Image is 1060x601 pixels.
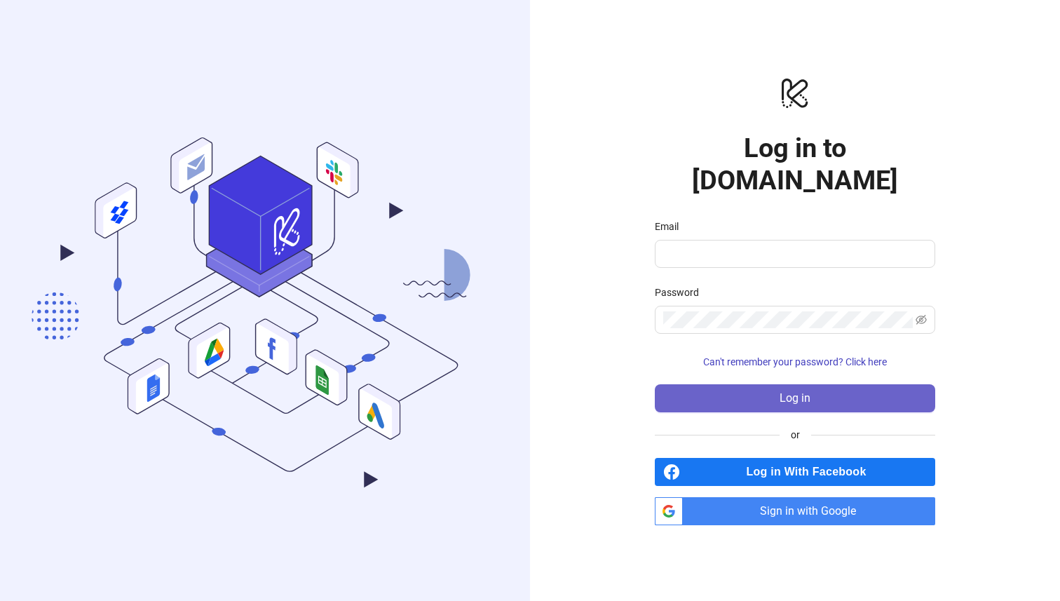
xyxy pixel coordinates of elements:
[780,427,811,443] span: or
[688,497,935,525] span: Sign in with Google
[655,132,935,196] h1: Log in to [DOMAIN_NAME]
[655,219,688,234] label: Email
[703,356,887,367] span: Can't remember your password? Click here
[663,245,924,262] input: Email
[655,384,935,412] button: Log in
[655,285,708,300] label: Password
[655,356,935,367] a: Can't remember your password? Click here
[655,458,935,486] a: Log in With Facebook
[916,314,927,325] span: eye-invisible
[655,351,935,373] button: Can't remember your password? Click here
[655,497,935,525] a: Sign in with Google
[663,311,913,328] input: Password
[686,458,935,486] span: Log in With Facebook
[780,392,810,405] span: Log in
